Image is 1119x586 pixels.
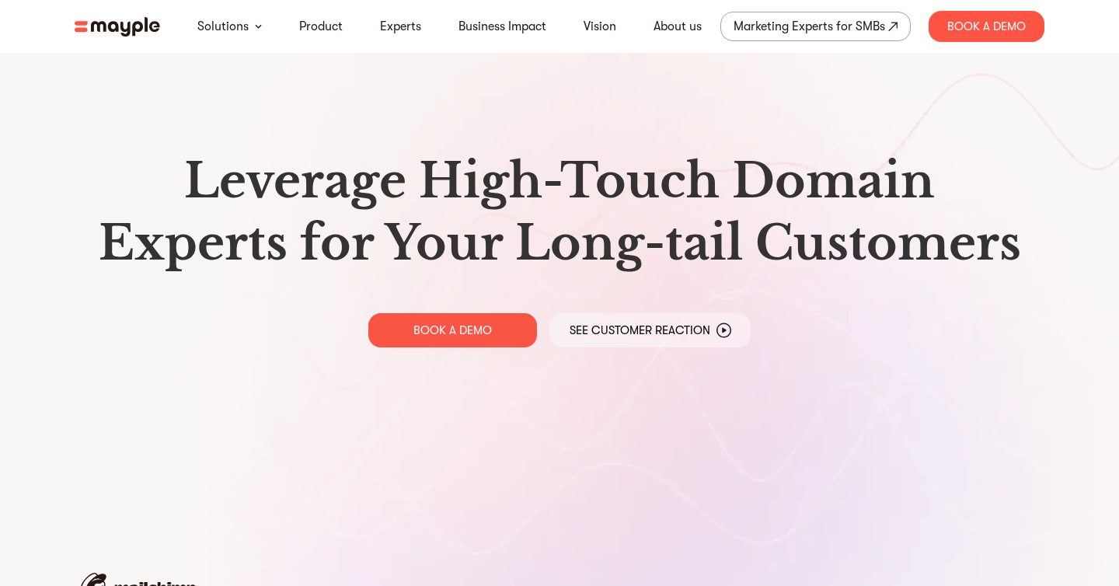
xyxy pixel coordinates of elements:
[380,17,421,36] a: Experts
[75,17,160,37] img: mayple-logo
[255,24,262,29] img: arrow-down
[549,313,751,347] a: See Customer Reaction
[458,17,546,36] a: Business Impact
[299,17,343,36] a: Product
[87,150,1032,274] h1: Leverage High-Touch Domain Experts for Your Long-tail Customers
[720,12,911,41] a: Marketing Experts for SMBs
[654,17,702,36] a: About us
[413,323,492,338] p: BOOK A DEMO
[570,323,710,338] p: See Customer Reaction
[929,11,1044,42] div: Book A Demo
[584,17,616,36] a: Vision
[368,313,537,347] a: BOOK A DEMO
[197,17,249,36] a: Solutions
[734,16,885,37] div: Marketing Experts for SMBs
